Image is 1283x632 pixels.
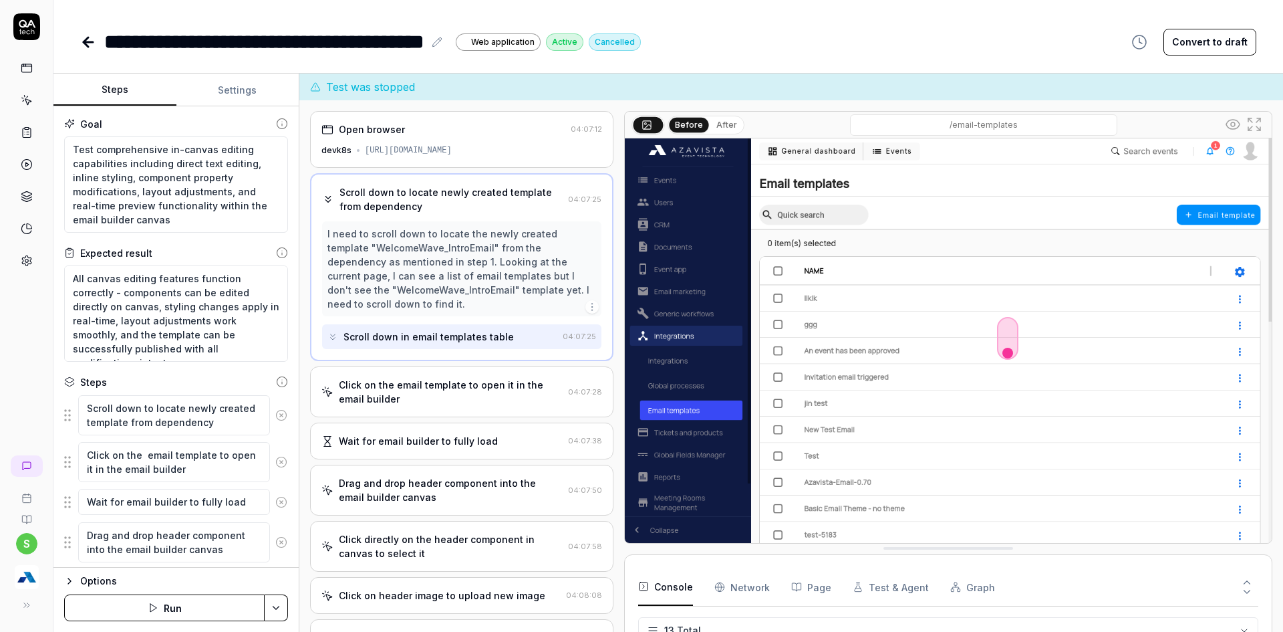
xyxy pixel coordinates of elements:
[589,33,641,51] div: Cancelled
[270,489,293,516] button: Remove step
[339,185,563,213] div: Scroll down to locate newly created template from dependency
[571,124,602,134] time: 04:07:12
[1123,29,1155,56] button: View version history
[456,33,541,51] a: Web application
[326,79,415,95] span: Test was stopped
[853,568,929,606] button: Test & Agent
[568,195,601,204] time: 04:07:25
[321,144,351,156] div: devk8s
[15,565,39,589] img: Azavista Logo
[339,378,563,406] div: Click on the email template to open it in the email builder
[1244,114,1265,135] button: Open in full screen
[568,387,602,397] time: 04:07:28
[791,568,831,606] button: Page
[568,436,602,445] time: 04:07:38
[327,227,596,311] div: I need to scroll down to locate the newly created template "WelcomeWave_IntroEmail" from the depe...
[322,324,601,349] button: Scroll down in email templates table04:07:25
[64,595,265,621] button: Run
[563,332,596,341] time: 04:07:25
[714,568,770,606] button: Network
[343,330,514,344] div: Scroll down in email templates table
[64,522,288,563] div: Suggestions
[711,118,742,132] button: After
[566,591,602,600] time: 04:08:08
[568,486,602,495] time: 04:07:50
[339,434,498,448] div: Wait for email builder to fully load
[176,74,299,106] button: Settings
[365,144,452,156] div: [URL][DOMAIN_NAME]
[64,395,288,436] div: Suggestions
[64,488,288,516] div: Suggestions
[16,533,37,554] button: s
[5,504,47,525] a: Documentation
[950,568,995,606] button: Graph
[546,33,583,51] div: Active
[638,568,693,606] button: Console
[339,476,563,504] div: Drag and drop header component into the email builder canvas
[339,589,545,603] div: Click on header image to upload new image
[270,449,293,476] button: Remove step
[53,74,176,106] button: Steps
[568,542,602,551] time: 04:07:58
[270,402,293,429] button: Remove step
[1222,114,1244,135] button: Show all interative elements
[471,36,535,48] span: Web application
[80,573,288,589] div: Options
[339,122,405,136] div: Open browser
[339,532,563,560] div: Click directly on the header component in canvas to select it
[11,455,43,477] a: New conversation
[64,573,288,589] button: Options
[5,554,47,592] button: Azavista Logo
[80,375,107,389] div: Steps
[670,117,709,132] button: Before
[270,529,293,556] button: Remove step
[625,138,1272,543] img: Screenshot
[5,482,47,504] a: Book a call with us
[64,441,288,483] div: Suggestions
[1163,29,1256,56] button: Convert to draft
[80,246,152,260] div: Expected result
[80,117,102,131] div: Goal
